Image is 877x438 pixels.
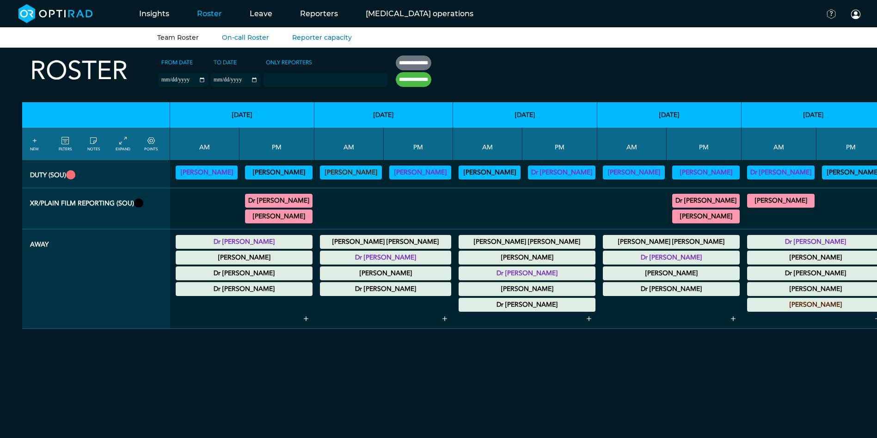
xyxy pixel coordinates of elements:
[604,167,663,178] summary: [PERSON_NAME]
[314,128,384,160] th: AM
[264,74,310,83] input: null
[320,235,451,249] div: Annual Leave 00:00 - 23:59
[460,268,594,279] summary: Dr [PERSON_NAME]
[742,128,816,160] th: AM
[245,194,313,208] div: General XR 15:00 - 17:00
[177,236,311,247] summary: Dr [PERSON_NAME]
[672,166,740,179] div: Vetting 13:00 - 17:00
[87,136,100,152] a: show/hide notes
[453,128,522,160] th: AM
[672,210,740,223] div: XR Paediatrics 16:00 - 17:00
[674,211,738,222] summary: [PERSON_NAME]
[314,102,453,128] th: [DATE]
[459,251,595,265] div: Study Leave 00:00 - 23:59
[604,268,738,279] summary: [PERSON_NAME]
[176,266,313,280] div: Study Leave 00:00 - 23:59
[528,166,595,179] div: Vetting (30 PF Points) 13:00 - 17:00
[603,166,665,179] div: Vetting 09:00 - 13:00
[170,128,239,160] th: AM
[459,266,595,280] div: Annual Leave 00:00 - 23:59
[320,282,451,296] div: Study Leave 00:00 - 23:59
[460,252,594,263] summary: [PERSON_NAME]
[321,268,450,279] summary: [PERSON_NAME]
[177,284,311,295] summary: Dr [PERSON_NAME]
[459,166,521,179] div: Vetting (30 PF Points) 09:00 - 13:00
[59,136,72,152] a: FILTERS
[320,266,451,280] div: Study Leave 00:00 - 23:59
[459,235,595,249] div: Annual Leave 00:00 - 23:59
[389,166,451,179] div: Vetting 13:00 - 17:00
[159,56,196,69] label: From date
[603,282,740,296] div: Study Leave 00:00 - 23:59
[30,56,128,86] h2: Roster
[211,56,239,69] label: To date
[177,268,311,279] summary: Dr [PERSON_NAME]
[116,136,130,152] a: collapse/expand entries
[674,167,738,178] summary: [PERSON_NAME]
[176,235,313,249] div: Annual Leave 00:00 - 23:59
[667,128,742,160] th: PM
[748,167,813,178] summary: Dr [PERSON_NAME]
[604,236,738,247] summary: [PERSON_NAME] [PERSON_NAME]
[22,229,170,329] th: Away
[460,167,519,178] summary: [PERSON_NAME]
[245,210,313,223] div: General XR 17:30 - 18:00
[30,136,39,152] a: NEW
[459,298,595,312] div: Study Leave 00:00 - 23:59
[672,194,740,208] div: General XR 12:00 - 14:00
[170,102,314,128] th: [DATE]
[597,128,667,160] th: AM
[263,56,315,69] label: Only Reporters
[320,166,382,179] div: Vetting 09:00 - 13:00
[321,167,380,178] summary: [PERSON_NAME]
[453,102,597,128] th: [DATE]
[603,266,740,280] div: Study Leave 00:00 - 23:59
[459,282,595,296] div: Study Leave 00:00 - 23:59
[460,236,594,247] summary: [PERSON_NAME] [PERSON_NAME]
[222,33,269,42] a: On-call Roster
[529,167,594,178] summary: Dr [PERSON_NAME]
[176,282,313,296] div: Other Leave 00:00 - 23:59
[603,251,740,265] div: Annual Leave 00:00 - 23:59
[748,195,813,206] summary: [PERSON_NAME]
[747,166,815,179] div: Vetting 09:00 - 13:00
[384,128,453,160] th: PM
[177,167,236,178] summary: [PERSON_NAME]
[177,252,311,263] summary: [PERSON_NAME]
[22,188,170,229] th: XR/Plain Film Reporting (SOU)
[245,166,313,179] div: Vetting (30 PF Points) 13:00 - 17:00
[176,251,313,265] div: Study Leave 00:00 - 23:59
[747,194,815,208] div: General XR 08:00 - 12:00
[246,167,311,178] summary: [PERSON_NAME]
[604,284,738,295] summary: Dr [PERSON_NAME]
[321,236,450,247] summary: [PERSON_NAME] [PERSON_NAME]
[391,167,450,178] summary: [PERSON_NAME]
[246,195,311,206] summary: Dr [PERSON_NAME]
[604,252,738,263] summary: Dr [PERSON_NAME]
[22,160,170,188] th: Duty (SOU)
[603,235,740,249] div: Annual Leave 00:00 - 23:59
[246,211,311,222] summary: [PERSON_NAME]
[144,136,158,152] a: collapse/expand expected points
[321,284,450,295] summary: Dr [PERSON_NAME]
[176,166,238,179] div: Vetting 09:00 - 13:00
[292,33,352,42] a: Reporter capacity
[157,33,199,42] a: Team Roster
[597,102,742,128] th: [DATE]
[239,128,314,160] th: PM
[460,299,594,310] summary: Dr [PERSON_NAME]
[674,195,738,206] summary: Dr [PERSON_NAME]
[320,251,451,265] div: Annual Leave 00:00 - 23:59
[522,128,597,160] th: PM
[321,252,450,263] summary: Dr [PERSON_NAME]
[460,284,594,295] summary: [PERSON_NAME]
[18,4,93,23] img: brand-opti-rad-logos-blue-and-white-d2f68631ba2948856bd03f2d395fb146ddc8fb01b4b6e9315ea85fa773367...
